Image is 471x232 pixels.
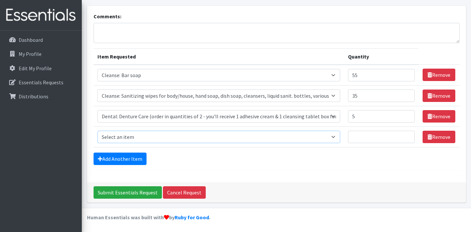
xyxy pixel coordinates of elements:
a: Remove [423,90,455,102]
a: Distributions [3,90,79,103]
th: Quantity [344,48,419,65]
a: Remove [423,69,455,81]
th: Item Requested [94,48,344,65]
img: HumanEssentials [3,4,79,26]
p: Distributions [19,93,48,100]
a: Ruby for Good [175,214,209,221]
p: Essentials Requests [19,79,63,86]
label: Comments: [94,12,121,20]
a: Add Another Item [94,153,147,165]
a: Remove [423,131,455,143]
a: My Profile [3,47,79,60]
strong: Human Essentials was built with by . [87,214,210,221]
a: Remove [423,110,455,123]
a: Essentials Requests [3,76,79,89]
p: Dashboard [19,37,43,43]
input: Submit Essentials Request [94,186,162,199]
a: Dashboard [3,33,79,46]
a: Edit My Profile [3,62,79,75]
p: Edit My Profile [19,65,52,72]
a: Cancel Request [163,186,206,199]
p: My Profile [19,51,42,57]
